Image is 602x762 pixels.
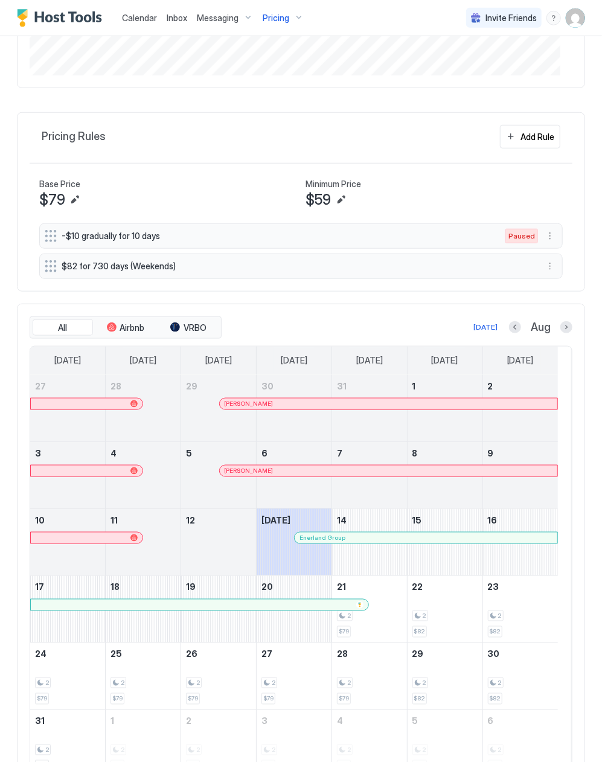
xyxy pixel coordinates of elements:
[257,710,331,732] a: September 3, 2025
[412,649,424,659] span: 29
[543,229,557,243] div: menu
[30,442,105,464] a: August 3, 2025
[257,442,331,464] a: August 6, 2025
[488,515,498,525] span: 16
[520,130,554,143] div: Add Rule
[432,355,458,366] span: [DATE]
[35,649,46,659] span: 24
[197,13,239,24] span: Messaging
[482,508,558,575] td: August 16, 2025
[257,375,331,397] a: July 30, 2025
[30,643,105,665] a: August 24, 2025
[509,321,521,333] button: Previous month
[181,442,256,464] a: August 5, 2025
[181,509,256,531] a: August 12, 2025
[181,710,256,732] a: September 2, 2025
[35,582,44,592] span: 17
[122,13,157,23] span: Calendar
[35,381,46,391] span: 27
[306,179,362,190] span: Minimum Price
[408,375,482,397] a: August 1, 2025
[17,9,107,27] div: Host Tools Logo
[35,515,45,525] span: 10
[62,231,493,242] span: -$10 gradually for 10 days
[120,322,145,333] span: Airbnb
[337,582,346,592] span: 21
[332,576,407,598] a: August 21, 2025
[339,695,349,703] span: $79
[272,679,275,687] span: 2
[106,509,181,531] a: August 11, 2025
[106,442,181,464] a: August 4, 2025
[482,642,558,709] td: August 30, 2025
[188,695,198,703] span: $79
[473,322,498,333] div: [DATE]
[407,642,482,709] td: August 29, 2025
[408,442,482,464] a: August 8, 2025
[106,375,181,442] td: July 28, 2025
[106,576,181,598] a: August 18, 2025
[42,130,106,144] span: Pricing Rules
[186,649,197,659] span: 26
[412,716,418,726] span: 5
[30,509,105,531] a: August 10, 2025
[186,582,196,592] span: 19
[281,355,307,366] span: [DATE]
[414,628,425,636] span: $82
[356,355,383,366] span: [DATE]
[331,642,407,709] td: August 28, 2025
[186,716,191,726] span: 2
[337,515,347,525] span: 14
[483,442,558,464] a: August 9, 2025
[110,515,118,525] span: 11
[106,441,181,508] td: August 4, 2025
[337,716,343,726] span: 4
[45,746,49,754] span: 2
[45,347,91,374] a: Sunday
[261,716,267,726] span: 3
[257,576,331,598] a: August 20, 2025
[423,679,426,687] span: 2
[35,448,41,458] span: 3
[106,508,181,575] td: August 11, 2025
[120,347,166,374] a: Monday
[508,231,535,242] span: Paused
[488,448,494,458] span: 9
[196,679,200,687] span: 2
[331,575,407,642] td: August 21, 2025
[408,576,482,598] a: August 22, 2025
[261,381,274,391] span: 30
[423,612,426,620] span: 2
[110,381,121,391] span: 28
[225,467,553,475] div: [PERSON_NAME]
[122,11,157,24] a: Calendar
[130,355,156,366] span: [DATE]
[68,193,82,207] button: Edit
[184,322,207,333] span: VRBO
[412,448,418,458] span: 8
[407,441,482,508] td: August 8, 2025
[412,582,423,592] span: 22
[339,628,349,636] span: $79
[507,355,534,366] span: [DATE]
[257,375,332,442] td: July 30, 2025
[261,515,290,525] span: [DATE]
[106,643,181,665] a: August 25, 2025
[543,259,557,274] button: More options
[331,441,407,508] td: August 7, 2025
[167,11,187,24] a: Inbox
[181,508,257,575] td: August 12, 2025
[332,442,407,464] a: August 7, 2025
[263,13,289,24] span: Pricing
[121,679,124,687] span: 2
[407,575,482,642] td: August 22, 2025
[306,191,331,209] span: $59
[30,375,105,397] a: July 27, 2025
[332,375,407,397] a: July 31, 2025
[110,582,120,592] span: 18
[54,355,81,366] span: [DATE]
[95,319,156,336] button: Airbnb
[181,575,257,642] td: August 19, 2025
[158,319,219,336] button: VRBO
[482,375,558,442] td: August 2, 2025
